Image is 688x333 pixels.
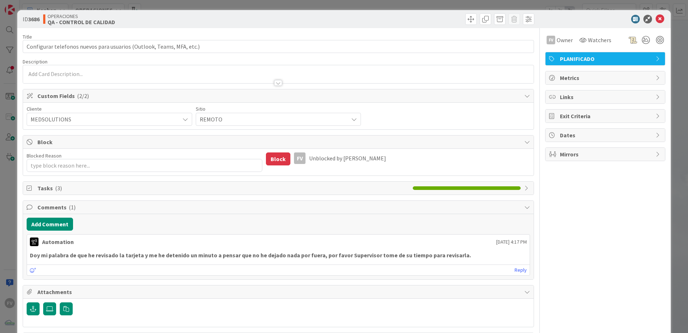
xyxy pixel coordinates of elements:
b: QA - CONTROL DE CALIDAD [47,19,115,25]
div: Unblocked by [PERSON_NAME] [309,155,530,161]
span: Block [37,138,521,146]
span: Dates [560,131,652,139]
span: Attachments [37,288,521,296]
span: ID [23,15,40,23]
span: REMOTO [200,114,345,124]
span: Watchers [588,36,611,44]
span: Owner [557,36,573,44]
span: Links [560,93,652,101]
label: Title [23,34,32,40]
a: Reply [515,266,527,275]
span: PLANIFICADO [560,54,652,63]
span: Tasks [37,184,409,192]
div: Cliente [27,106,192,111]
b: 3686 [28,15,40,23]
span: Description [23,58,47,65]
span: OPERACIONES [47,13,115,19]
strong: tome de su tiempo para revisarla. [383,252,471,259]
div: FV [547,36,555,44]
div: Automation [42,237,74,246]
span: MEDSOLUTIONS [31,114,176,124]
span: Metrics [560,74,652,82]
span: [DATE] 4:17 PM [496,238,527,246]
span: Mirrors [560,150,652,159]
button: Add Comment [27,218,73,231]
span: Exit Criteria [560,112,652,120]
span: Custom Fields [37,92,521,100]
span: ( 2/2 ) [77,92,89,99]
label: Blocked Reason [27,152,62,159]
input: type card name here... [23,40,534,53]
div: Sitio [196,106,361,111]
span: Comments [37,203,521,212]
span: ( 3 ) [55,185,62,192]
span: ( 1 ) [69,204,76,211]
strong: Doy mi palabra de que he revisado la tarjeta y me he detenido un minuto a pensar que no he dejado... [30,252,382,259]
div: FV [294,152,305,164]
button: Block [266,152,290,165]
